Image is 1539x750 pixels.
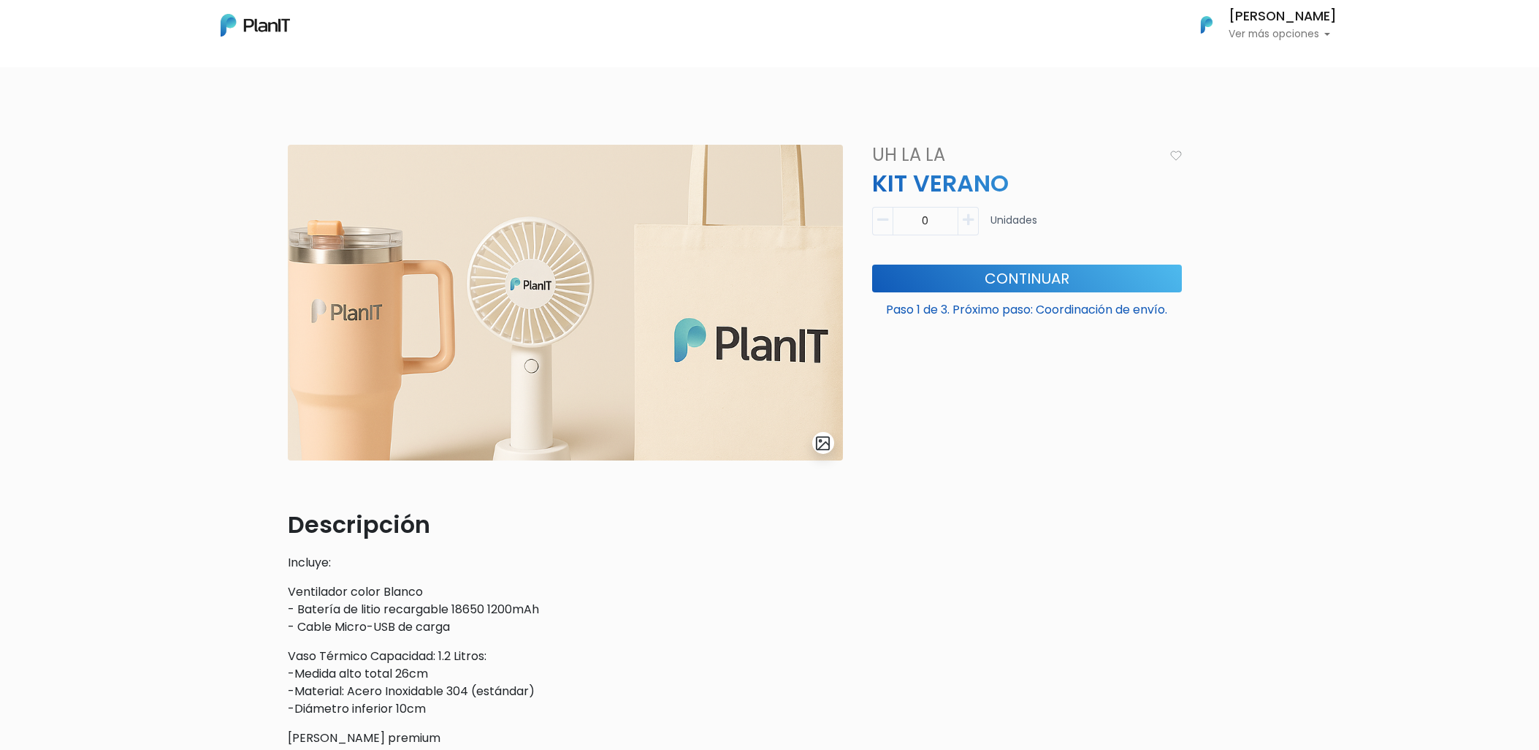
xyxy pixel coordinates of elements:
[990,213,1037,241] p: Unidades
[1182,6,1337,44] button: PlanIt Logo [PERSON_NAME] Ver más opciones
[863,145,1164,166] h4: Uh La La
[863,166,1191,201] p: KIT VERANO
[1229,29,1337,39] p: Ver más opciones
[1229,10,1337,23] h6: [PERSON_NAME]
[1191,9,1223,41] img: PlanIt Logo
[872,295,1182,319] p: Paso 1 de 3. Próximo paso: Coordinación de envío.
[814,435,831,452] img: gallery-light
[288,648,843,718] p: Vaso Térmico Capacidad: 1.2 Litros: -Medida alto total 26cm -Material: Acero Inoxidable 304 (está...
[288,583,843,636] p: Ventilador color Blanco - Batería de litio recargable 18650 1200mAh - Cable Micro-USB de carga
[872,265,1182,292] button: Continuar
[288,507,843,542] p: Descripción
[221,14,290,37] img: PlanIt Logo
[288,554,843,572] p: Incluye:
[1170,151,1182,161] img: heart_icon
[288,145,843,461] img: ChatGPT_Image_4_sept_2025__22_10_23.png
